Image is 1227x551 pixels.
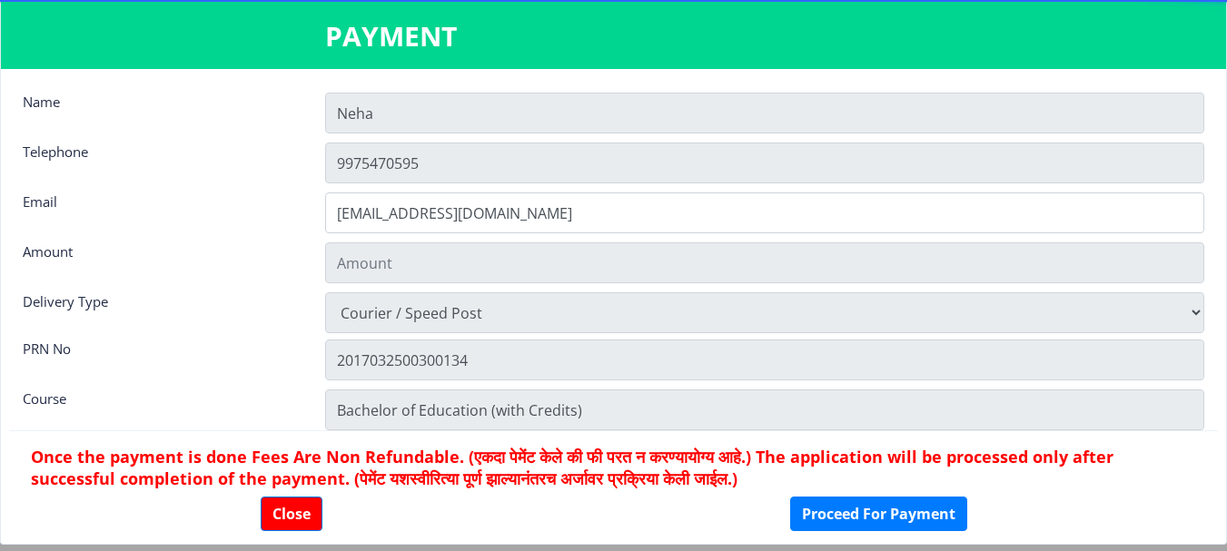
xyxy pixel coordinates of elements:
[9,143,312,179] div: Telephone
[325,389,1204,430] input: Zipcode
[325,18,903,54] h3: PAYMENT
[790,497,967,531] button: Proceed For Payment
[31,446,1196,489] h6: Once the payment is done Fees Are Non Refundable. (एकदा पेमेंट केले की फी परत न करण्यायोग्य आहे.)...
[9,93,312,129] div: Name
[325,143,1204,183] input: Telephone
[9,292,312,329] div: Delivery Type
[325,192,1204,233] input: Email
[9,242,312,279] div: Amount
[325,93,1204,133] input: Name
[261,497,322,531] button: Close
[325,242,1204,283] input: Amount
[9,389,312,426] div: Course
[325,339,1204,380] input: Zipcode
[9,339,312,376] div: PRN No
[9,192,312,229] div: Email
